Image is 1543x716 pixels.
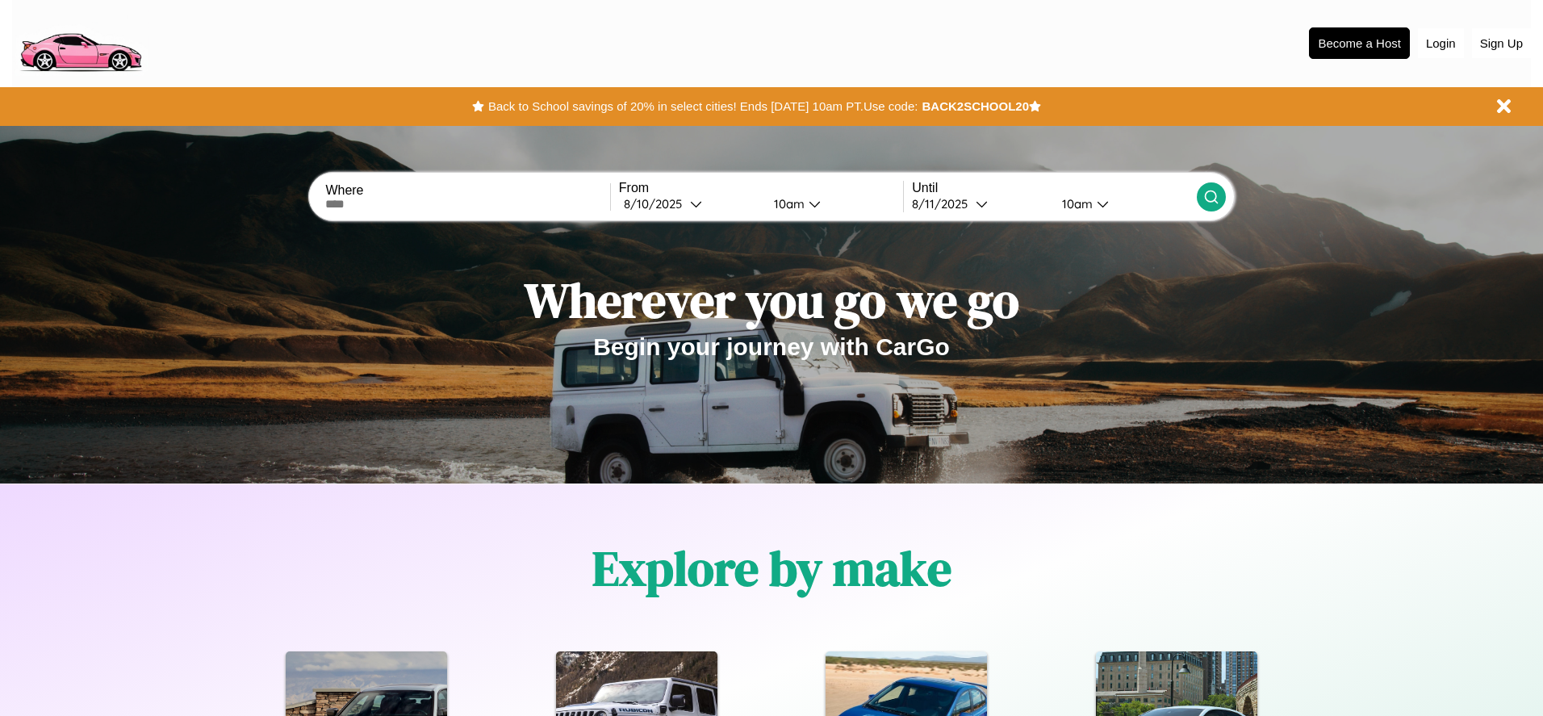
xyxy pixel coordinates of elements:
div: 8 / 10 / 2025 [624,196,690,211]
div: 10am [766,196,809,211]
button: Back to School savings of 20% in select cities! Ends [DATE] 10am PT.Use code: [484,95,922,118]
button: 10am [761,195,903,212]
div: 8 / 11 / 2025 [912,196,976,211]
h1: Explore by make [592,535,951,601]
button: 10am [1049,195,1196,212]
img: logo [12,8,148,76]
label: From [619,181,903,195]
button: Become a Host [1309,27,1410,59]
button: Login [1418,28,1464,58]
b: BACK2SCHOOL20 [922,99,1029,113]
button: Sign Up [1472,28,1531,58]
label: Until [912,181,1196,195]
label: Where [325,183,609,198]
button: 8/10/2025 [619,195,761,212]
div: 10am [1054,196,1097,211]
